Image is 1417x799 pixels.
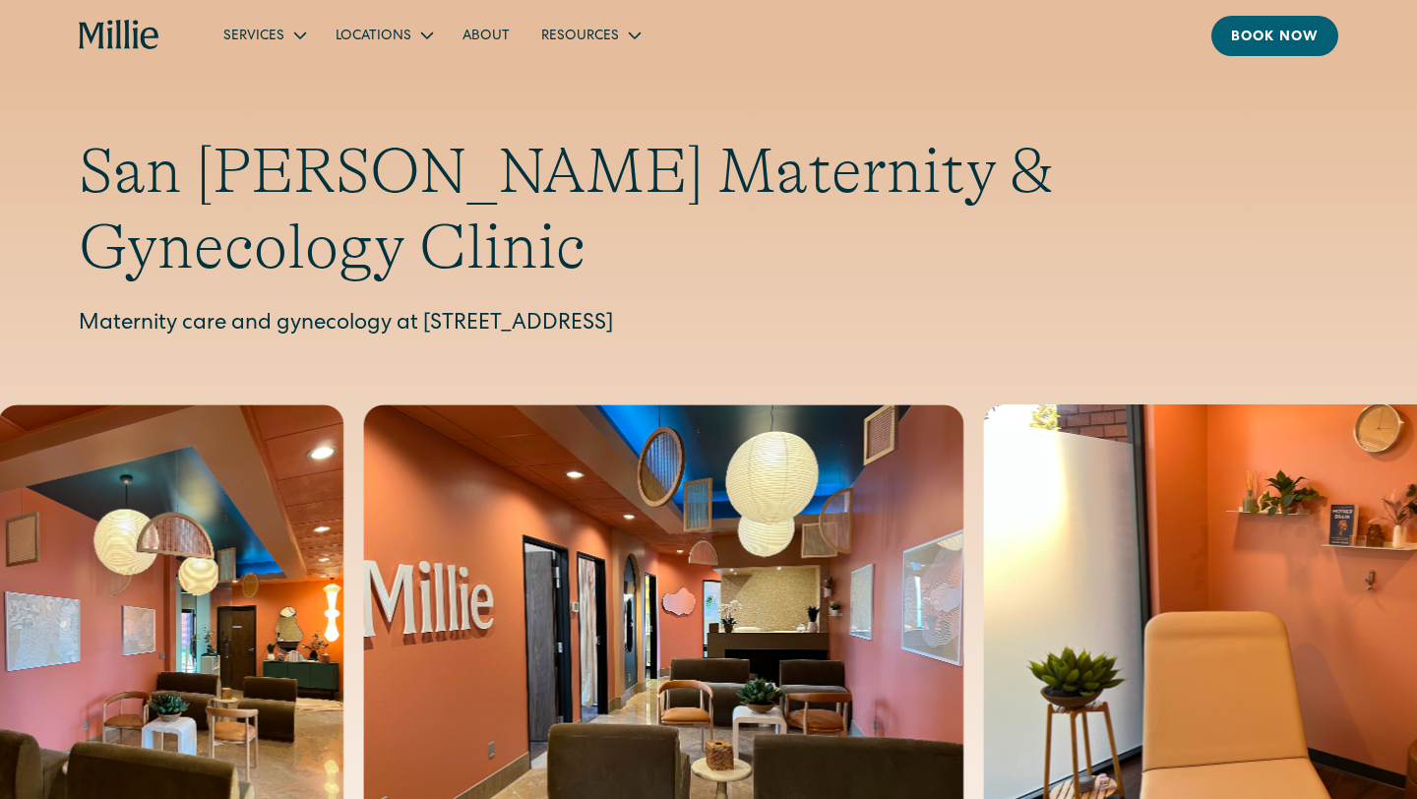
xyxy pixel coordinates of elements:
[336,27,411,47] div: Locations
[79,134,1338,285] h1: San [PERSON_NAME] Maternity & Gynecology Clinic
[1211,16,1338,56] a: Book now
[223,27,284,47] div: Services
[525,19,654,51] div: Resources
[79,309,1338,341] p: Maternity care and gynecology at [STREET_ADDRESS]
[320,19,447,51] div: Locations
[208,19,320,51] div: Services
[447,19,525,51] a: About
[79,20,160,51] a: home
[541,27,619,47] div: Resources
[1231,28,1319,48] div: Book now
